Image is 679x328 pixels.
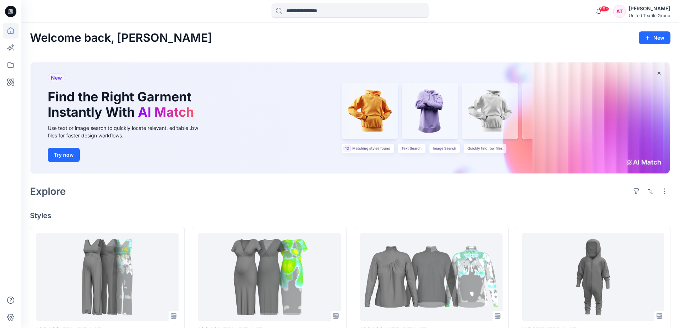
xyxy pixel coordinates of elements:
div: United Textile Group [629,13,670,18]
button: Try now [48,148,80,162]
span: AI Match [138,104,194,120]
a: 120461_ZPL_DEV_AT [198,233,340,321]
a: NOSTE4755-1_AT [522,233,664,321]
h1: Find the Right Garment Instantly With [48,89,197,120]
div: [PERSON_NAME] [629,4,670,13]
span: New [51,74,62,82]
h2: Welcome back, [PERSON_NAME] [30,31,212,45]
span: 99+ [598,6,609,12]
div: Use text or image search to quickly locate relevant, editable .bw files for faster design workflows. [48,124,208,139]
h4: Styles [30,211,670,220]
div: AT [613,5,626,18]
a: 120423_HSE_DEV_AT [360,233,503,321]
a: 120462_ZPL_DEV_AT [36,233,179,321]
button: New [639,31,670,44]
h2: Explore [30,186,66,197]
